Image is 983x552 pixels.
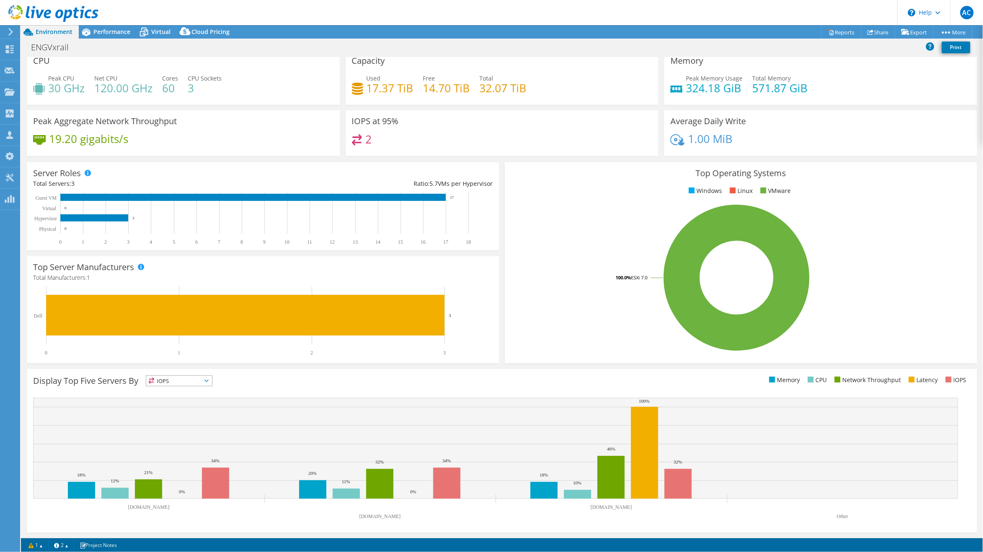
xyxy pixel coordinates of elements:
[573,480,582,485] text: 10%
[767,375,800,385] li: Memory
[944,375,967,385] li: IOPS
[307,239,312,245] text: 11
[934,26,973,39] a: More
[960,6,974,19] span: AC
[74,540,123,550] a: Project Notes
[450,195,454,200] text: 17
[218,239,220,245] text: 7
[150,239,152,245] text: 4
[670,56,703,65] h3: Memory
[688,134,732,143] h4: 1.00 MiB
[670,117,746,126] h3: Average Daily Write
[480,83,527,93] h4: 32.07 TiB
[423,83,470,93] h4: 14.70 TiB
[49,134,128,143] h4: 19.20 gigabits/s
[33,179,263,188] div: Total Servers:
[36,195,57,201] text: Guest VM
[591,504,632,510] text: [DOMAIN_NAME]
[821,26,861,39] a: Reports
[429,180,438,187] span: 5.7
[188,74,222,82] span: CPU Sockets
[511,169,971,178] h3: Top Operating Systems
[540,472,548,477] text: 18%
[93,28,130,36] span: Performance
[752,74,791,82] span: Total Memory
[48,540,74,550] a: 2
[449,313,451,318] text: 3
[806,375,827,385] li: CPU
[352,56,385,65] h3: Capacity
[241,239,243,245] text: 8
[263,179,492,188] div: Ratio: VMs per Hypervisor
[128,504,170,510] text: [DOMAIN_NAME]
[45,350,47,356] text: 0
[398,239,403,245] text: 15
[410,489,416,494] text: 0%
[728,186,753,195] li: Linux
[179,489,185,494] text: 0%
[27,43,82,52] h1: ENGVxrail
[908,9,916,16] svg: \n
[65,206,67,210] text: 0
[758,186,791,195] li: VMware
[94,74,117,82] span: Net CPU
[263,239,266,245] text: 9
[686,83,742,93] h4: 324.18 GiB
[71,180,75,187] span: 3
[87,273,90,281] span: 1
[33,117,177,126] h3: Peak Aggregate Network Throughput
[686,74,742,82] span: Peak Memory Usage
[443,239,448,245] text: 17
[423,74,435,82] span: Free
[48,83,85,93] h4: 30 GHz
[752,83,807,93] h4: 571.87 GiB
[77,472,85,477] text: 18%
[104,239,107,245] text: 2
[33,169,81,178] h3: Server Roles
[616,274,631,281] tspan: 100.0%
[907,375,938,385] li: Latency
[42,206,57,211] text: Virtual
[127,239,129,245] text: 3
[33,273,493,282] h4: Total Manufacturers:
[607,446,616,451] text: 46%
[82,239,84,245] text: 1
[308,471,317,476] text: 20%
[480,74,494,82] span: Total
[111,478,119,483] text: 12%
[188,83,222,93] h4: 3
[94,83,153,93] h4: 120.00 GHz
[367,74,381,82] span: Used
[36,28,72,36] span: Environment
[178,350,180,356] text: 1
[674,459,682,464] text: 32%
[146,376,212,386] span: IOPS
[375,239,380,245] text: 14
[162,83,178,93] h4: 60
[34,313,42,319] text: Dell
[352,117,399,126] h3: IOPS at 95%
[375,459,384,464] text: 32%
[367,83,414,93] h4: 17.37 TiB
[837,513,848,519] text: Other
[34,216,57,221] text: Hypervisor
[191,28,230,36] span: Cloud Pricing
[895,26,934,39] a: Export
[639,398,650,404] text: 100%
[310,350,313,356] text: 2
[151,28,171,36] span: Virtual
[195,239,198,245] text: 6
[360,513,401,519] text: [DOMAIN_NAME]
[173,239,175,245] text: 5
[65,227,67,231] text: 0
[687,186,722,195] li: Windows
[942,42,970,53] a: Print
[144,470,153,475] text: 21%
[330,239,335,245] text: 12
[342,479,350,484] text: 11%
[132,216,135,220] text: 3
[23,540,49,550] a: 1
[466,239,471,245] text: 18
[162,74,178,82] span: Cores
[39,226,56,232] text: Physical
